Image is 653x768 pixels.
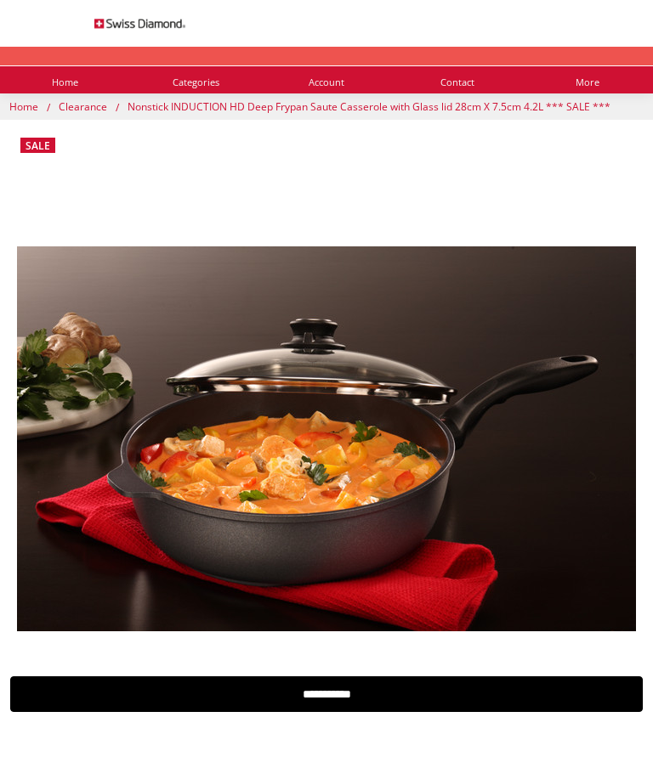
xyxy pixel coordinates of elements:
[59,99,110,114] a: Clearance
[576,77,599,87] span: More
[9,99,41,114] a: Home
[56,756,58,758] img: Nonstick INDUCTION HD Deep Frypan Saute Casserole with Glass lid 28cm X 7.5cm 4.2L *** SALE ***
[173,77,219,87] span: Categories
[440,77,474,87] span: Contact
[17,246,636,631] img: Nonstick INDUCTION HD Deep Frypan Saute Casserole with Glass lid 28cm X 7.5cm 4.2L *** SALE ***
[128,99,610,114] a: Nonstick INDUCTION HD Deep Frypan Saute Casserole with Glass lid 28cm X 7.5cm 4.2L *** SALE ***
[309,77,344,87] span: Account
[9,129,644,748] a: Nonstick INDUCTION HD Deep Frypan Saute Casserole with Glass lid 28cm X 7.5cm 4.2L *** SALE ***
[51,756,53,758] img: Nonstick INDUCTION HD Deep Frypan Saute Casserole with Glass lid 28cm X 7.5cm 4.2L *** SALE ***
[94,5,186,42] img: Free Shipping On Every Order
[52,54,78,87] a: Home
[52,77,78,87] span: Home
[59,99,107,114] span: Clearance
[9,99,38,114] span: Home
[26,138,50,153] span: Sale
[46,756,48,758] img: Nonstick INDUCTION HD Deep Frypan Saute Casserole with Glass lid 28cm X 7.5cm 4.2L *** SALE ***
